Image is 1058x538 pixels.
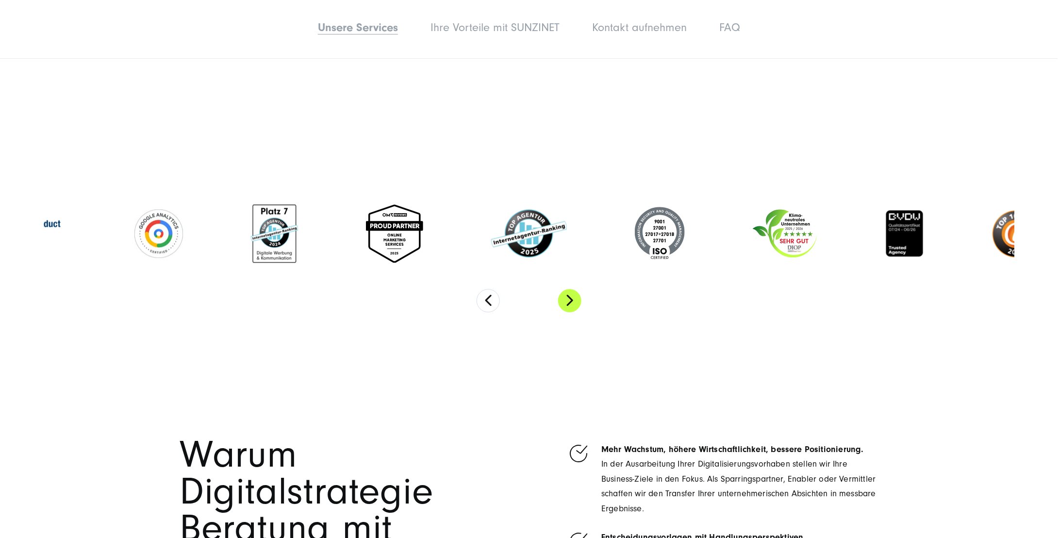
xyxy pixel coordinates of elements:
[558,289,581,312] button: Next
[885,209,924,257] img: BVDW Qualitätsszertifikat | Digitalstrategie Beratung von SUNZINET
[366,204,423,263] img: Online marketing services 2025 | Digitalstrategie Beratung von SUNZINET
[567,442,878,517] li: In der Ausarbeitung Ihrer Digitalisierungsvorhaben stellen wir Ihre Business-Ziele in den Fokus. ...
[491,209,567,257] img: Top Internetagentur und Full Service Digitalagentur SUNZINET | Digitalstrategie Beratung von SUNZ...
[601,444,864,454] span: Mehr Wachstum, höhere Wirtschaftlichkeit, bessere Positionierung.
[592,21,687,34] a: Kontakt aufnehmen
[318,21,398,34] a: Unsere Services
[719,21,740,34] a: FAQ
[992,209,1041,258] img: Top 100 SEO Q1 2024 | Digitalstrategie Beratung von SUNZINET
[635,207,685,260] img: ISO-Zertifizierungen | Digitalstrategie Beratung von SUNZINET
[251,204,298,263] img: Top 7 in Internet Agentur Deutschland -| Digitalstrategie Beratung von SUNZINET
[477,289,500,312] button: Previous
[134,209,183,258] img: Google Analytics Certified Partner | Digitalstrategie Beratung von SUNZINET
[753,209,817,258] img: Klimaneutrales Unternehmen | Digitalstrategie Beratung von SUNZINET
[430,21,560,34] a: Ihre Vorteile mit SUNZINET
